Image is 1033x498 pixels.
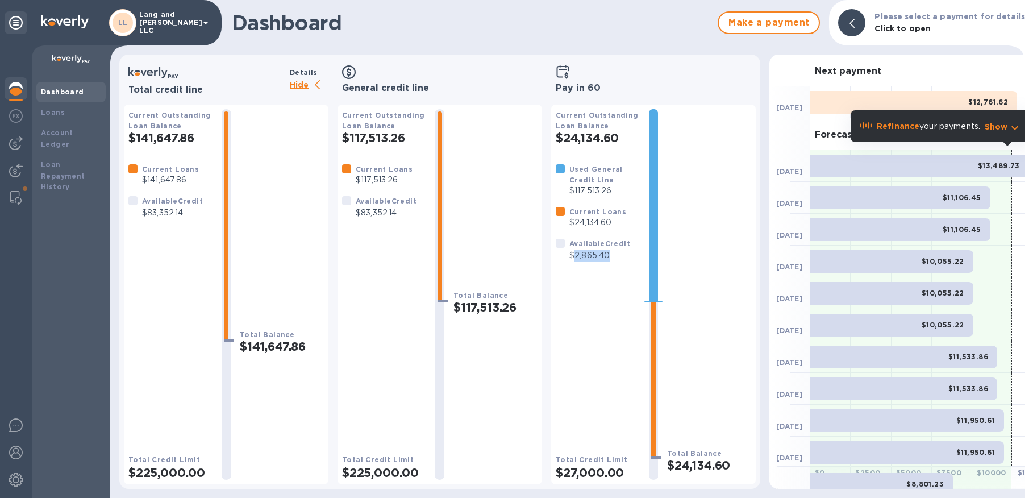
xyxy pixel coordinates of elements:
[139,11,196,35] p: Lang and [PERSON_NAME] LLC
[142,165,199,173] b: Current Loans
[968,98,1008,106] b: $12,761.62
[142,197,203,205] b: Available Credit
[453,291,508,300] b: Total Balance
[776,358,803,367] b: [DATE]
[776,199,803,208] b: [DATE]
[922,321,964,329] b: $10,055.22
[128,131,213,145] h2: $141,647.86
[556,131,640,145] h2: $24,134.60
[776,167,803,176] b: [DATE]
[906,480,944,488] b: $8,801.23
[776,263,803,271] b: [DATE]
[356,165,413,173] b: Current Loans
[776,422,803,430] b: [DATE]
[569,185,640,197] p: $117,513.26
[142,174,199,186] p: $141,647.86
[290,78,328,93] p: Hide
[948,352,988,361] b: $11,533.86
[985,121,1008,132] p: Show
[118,18,128,27] b: LL
[956,448,995,457] b: $11,950.61
[556,83,751,94] h3: Pay in 60
[41,108,65,117] b: Loans
[956,416,995,425] b: $11,950.61
[41,88,84,96] b: Dashboard
[453,300,538,314] h2: $117,513.26
[978,161,1020,170] b: $13,489.73
[985,121,1022,132] button: Show
[342,83,538,94] h3: General credit line
[128,466,213,480] h2: $225,000.00
[356,174,413,186] p: $117,513.26
[569,250,630,262] p: $2,865.40
[356,207,416,219] p: $83,352.14
[667,449,722,458] b: Total Balance
[342,455,414,464] b: Total Credit Limit
[815,130,917,140] h3: Forecasted payments
[948,384,988,393] b: $11,533.86
[128,85,285,96] h3: Total credit line
[9,109,23,123] img: Foreign exchange
[240,330,294,339] b: Total Balance
[815,66,881,77] h3: Next payment
[342,466,426,480] h2: $225,000.00
[556,466,640,480] h2: $27,000.00
[232,11,712,35] h1: Dashboard
[290,68,318,77] b: Details
[569,208,626,216] b: Current Loans
[142,207,203,219] p: $83,352.14
[128,111,211,130] b: Current Outstanding Loan Balance
[877,121,980,132] p: your payments.
[342,111,425,130] b: Current Outstanding Loan Balance
[128,455,200,464] b: Total Credit Limit
[718,11,820,34] button: Make a payment
[776,454,803,462] b: [DATE]
[41,128,73,148] b: Account Ledger
[776,294,803,303] b: [DATE]
[569,165,623,184] b: Used General Credit Line
[569,239,630,248] b: Available Credit
[943,225,981,234] b: $11,106.45
[569,217,626,229] p: $24,134.60
[877,122,919,131] b: Refinance
[922,257,964,265] b: $10,055.22
[776,103,803,112] b: [DATE]
[342,131,426,145] h2: $117,513.26
[556,111,639,130] b: Current Outstanding Loan Balance
[922,289,964,297] b: $10,055.22
[41,160,85,192] b: Loan Repayment History
[41,15,89,28] img: Logo
[240,339,324,354] h2: $141,647.86
[874,24,931,33] b: Click to open
[776,326,803,335] b: [DATE]
[556,455,627,464] b: Total Credit Limit
[667,458,751,472] h2: $24,134.60
[874,12,1025,21] b: Please select a payment for details
[356,197,416,205] b: Available Credit
[943,193,981,202] b: $11,106.45
[776,390,803,399] b: [DATE]
[5,11,27,34] div: Unpin categories
[728,16,810,30] span: Make a payment
[776,231,803,239] b: [DATE]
